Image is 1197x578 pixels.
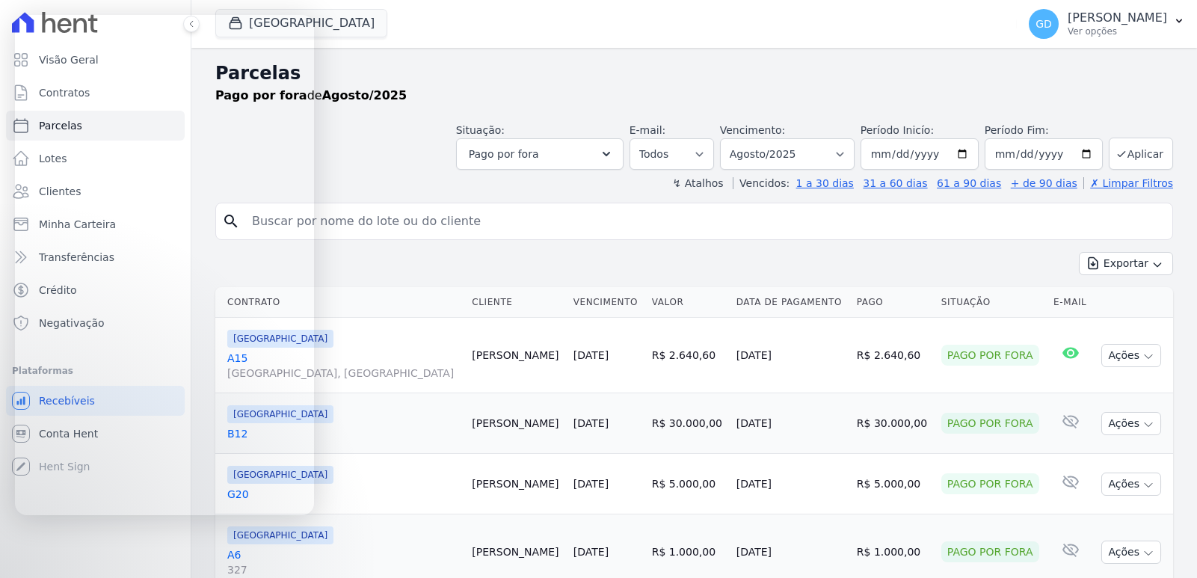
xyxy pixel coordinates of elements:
[1068,25,1167,37] p: Ver opções
[6,419,185,449] a: Conta Hent
[941,541,1039,562] div: Pago por fora
[215,9,387,37] button: [GEOGRAPHIC_DATA]
[851,287,935,318] th: Pago
[466,393,567,454] td: [PERSON_NAME]
[573,546,609,558] a: [DATE]
[6,308,185,338] a: Negativação
[6,242,185,272] a: Transferências
[935,287,1047,318] th: Situação
[322,88,407,102] strong: Agosto/2025
[851,454,935,514] td: R$ 5.000,00
[466,318,567,393] td: [PERSON_NAME]
[863,177,927,189] a: 31 a 60 dias
[646,393,730,454] td: R$ 30.000,00
[466,287,567,318] th: Cliente
[227,526,333,544] span: [GEOGRAPHIC_DATA]
[227,562,460,577] span: 327
[215,60,1173,87] h2: Parcelas
[730,393,851,454] td: [DATE]
[227,547,460,577] a: A6327
[941,473,1039,494] div: Pago por fora
[861,124,934,136] label: Período Inicío:
[646,454,730,514] td: R$ 5.000,00
[227,351,460,381] a: A15[GEOGRAPHIC_DATA], [GEOGRAPHIC_DATA]
[6,386,185,416] a: Recebíveis
[12,362,179,380] div: Plataformas
[469,145,539,163] span: Pago por fora
[941,345,1039,366] div: Pago por fora
[630,124,666,136] label: E-mail:
[567,287,646,318] th: Vencimento
[227,487,460,502] a: G20
[733,177,790,189] label: Vencidos:
[1047,287,1094,318] th: E-mail
[796,177,854,189] a: 1 a 30 dias
[1083,177,1173,189] a: ✗ Limpar Filtros
[215,287,466,318] th: Contrato
[573,417,609,429] a: [DATE]
[6,176,185,206] a: Clientes
[672,177,723,189] label: ↯ Atalhos
[720,124,785,136] label: Vencimento:
[1101,473,1161,496] button: Ações
[1036,19,1052,29] span: GD
[1079,252,1173,275] button: Exportar
[6,111,185,141] a: Parcelas
[730,318,851,393] td: [DATE]
[730,454,851,514] td: [DATE]
[1017,3,1197,45] button: GD [PERSON_NAME] Ver opções
[6,78,185,108] a: Contratos
[573,478,609,490] a: [DATE]
[456,138,624,170] button: Pago por fora
[851,318,935,393] td: R$ 2.640,60
[941,413,1039,434] div: Pago por fora
[243,206,1166,236] input: Buscar por nome do lote ou do cliente
[646,318,730,393] td: R$ 2.640,60
[937,177,1001,189] a: 61 a 90 dias
[851,393,935,454] td: R$ 30.000,00
[1101,412,1161,435] button: Ações
[1011,177,1077,189] a: + de 90 dias
[227,426,460,441] a: B12
[15,15,314,515] iframe: Intercom live chat
[6,275,185,305] a: Crédito
[15,527,51,563] iframe: Intercom live chat
[6,144,185,173] a: Lotes
[456,124,505,136] label: Situação:
[1068,10,1167,25] p: [PERSON_NAME]
[573,349,609,361] a: [DATE]
[1101,344,1161,367] button: Ações
[646,287,730,318] th: Valor
[985,123,1103,138] label: Período Fim:
[466,454,567,514] td: [PERSON_NAME]
[6,45,185,75] a: Visão Geral
[730,287,851,318] th: Data de Pagamento
[1109,138,1173,170] button: Aplicar
[6,209,185,239] a: Minha Carteira
[227,366,460,381] span: [GEOGRAPHIC_DATA], [GEOGRAPHIC_DATA]
[1101,541,1161,564] button: Ações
